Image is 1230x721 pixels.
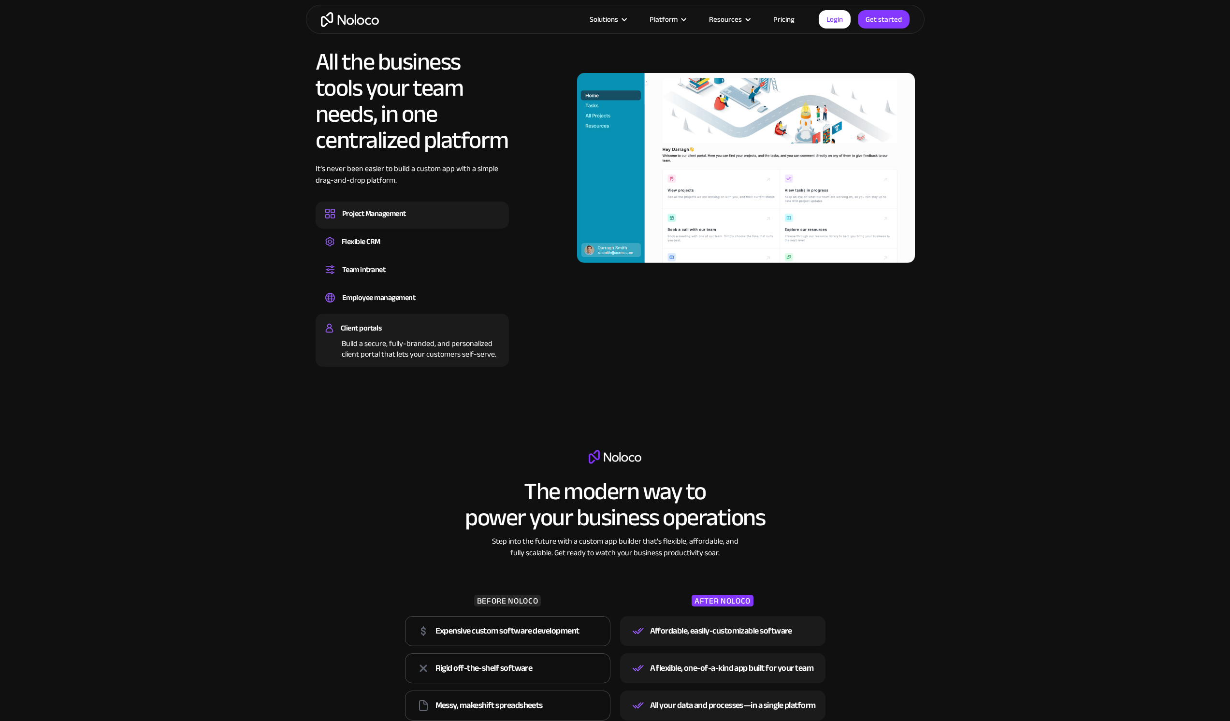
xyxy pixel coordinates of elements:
div: Build a secure, fully-branded, and personalized client portal that lets your customers self-serve. [325,335,499,360]
a: Login [819,10,851,29]
div: Messy, makeshift spreadsheets [435,698,543,713]
div: BEFORE NOLOCO [474,595,541,606]
div: AFTER NOLOCO [692,595,753,606]
div: Client portals [341,321,381,335]
div: Solutions [578,13,637,26]
a: home [321,12,379,27]
div: Step into the future with a custom app builder that’s flexible, affordable, and fully scalable. G... [487,535,743,559]
div: Easily manage employee information, track performance, and handle HR tasks from a single platform. [325,305,499,308]
div: Affordable, easily-customizable software [650,624,792,638]
a: Get started [858,10,910,29]
div: Resources [709,13,742,26]
div: Design custom project management tools to speed up workflows, track progress, and optimize your t... [325,221,499,224]
div: Employee management [342,290,416,305]
div: Create a custom CRM that you can adapt to your business’s needs, centralize your workflows, and m... [325,249,499,252]
div: Team intranet [342,262,386,277]
div: Expensive custom software development [435,624,579,638]
div: Platform [650,13,678,26]
div: Flexible CRM [342,234,380,249]
h2: All the business tools your team needs, in one centralized platform [316,49,509,153]
div: Platform [637,13,697,26]
a: Pricing [761,13,807,26]
div: Project Management [342,206,406,221]
div: Resources [697,13,761,26]
div: Solutions [590,13,618,26]
div: All your data and processes—in a single platform [650,698,816,713]
div: It’s never been easier to build a custom app with a simple drag-and-drop platform. [316,163,509,201]
div: Set up a central space for your team to collaborate, share information, and stay up to date on co... [325,277,499,280]
h2: The modern way to power your business operations [465,478,765,531]
div: A flexible, one-of-a-kind app built for your team [650,661,814,676]
div: Rigid off-the-shelf software [435,661,533,676]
